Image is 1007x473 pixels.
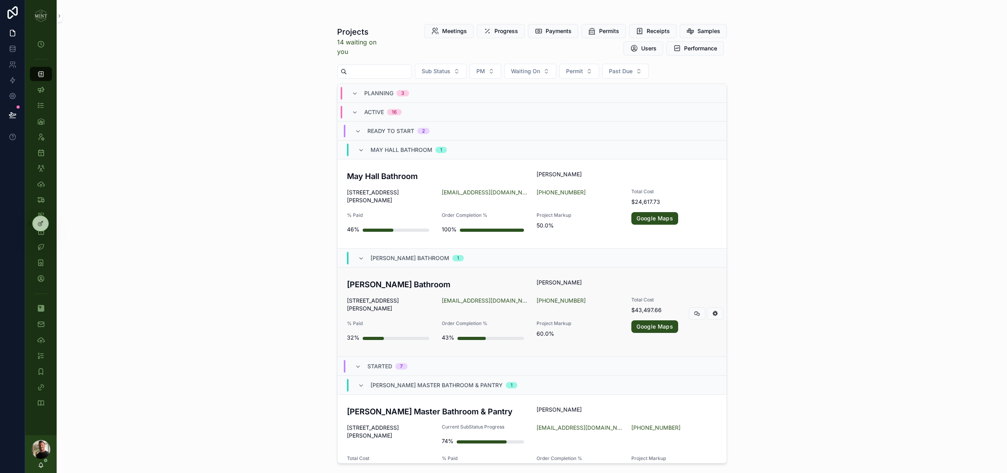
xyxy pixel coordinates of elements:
div: 100% [442,222,457,237]
a: [EMAIL_ADDRESS][DOMAIN_NAME] [442,188,527,196]
span: [PERSON_NAME] [537,170,717,178]
span: Meetings [442,27,467,35]
div: 3 [401,90,404,96]
button: Progress [477,24,525,38]
button: Payments [528,24,578,38]
button: Select Button [602,64,649,79]
span: [PERSON_NAME] [537,406,717,414]
button: Meetings [424,24,474,38]
span: Sub Status [422,67,450,75]
span: [STREET_ADDRESS][PERSON_NAME] [347,297,432,312]
span: Permits [599,27,619,35]
div: 46% [347,222,360,237]
span: % Paid [347,320,432,327]
button: Select Button [470,64,501,79]
span: Planning [364,89,393,97]
a: [EMAIL_ADDRESS][DOMAIN_NAME] [537,424,622,432]
div: scrollable content [25,31,57,420]
span: Order Completion % [537,455,622,462]
span: % Paid [442,455,527,462]
div: 16 [392,109,397,115]
div: 2 [422,128,425,134]
span: Order Completion % [442,212,527,218]
span: Performance [684,44,717,52]
span: Permit [566,67,583,75]
span: Payments [546,27,572,35]
span: Active [364,108,384,116]
button: Users [623,41,663,55]
span: PM [476,67,485,75]
button: Performance [666,41,724,55]
div: 43% [442,330,454,346]
a: [PHONE_NUMBER] [631,424,681,432]
span: Started [367,362,392,370]
button: Permits [581,24,626,38]
span: [PERSON_NAME] Bathroom [371,254,449,262]
span: Ready to Start [367,127,414,135]
div: 1 [511,382,513,388]
h3: May Hall Bathroom [347,170,527,182]
span: 60.0% [537,330,622,338]
button: Select Button [559,64,599,79]
h3: [PERSON_NAME] Bathroom [347,279,527,290]
span: May Hall Bathroom [371,146,432,154]
button: Samples [680,24,727,38]
span: Total Cost [631,297,717,303]
span: Users [641,44,657,52]
span: % Paid [347,212,432,218]
div: 7 [400,363,403,370]
button: Select Button [415,64,467,79]
span: Project Markup [537,212,622,218]
span: Samples [697,27,720,35]
span: Project Markup [631,455,717,462]
div: 32% [347,330,360,346]
span: Past Due [609,67,633,75]
span: Total Cost [347,455,432,462]
span: [STREET_ADDRESS][PERSON_NAME] [347,424,432,440]
span: [STREET_ADDRESS][PERSON_NAME] [347,188,432,204]
span: Current SubStatus Progress [442,424,527,430]
span: Project Markup [537,320,622,327]
img: App logo [35,9,47,22]
span: [PERSON_NAME] Master Bathroom & Pantry [371,381,503,389]
button: Receipts [629,24,677,38]
span: Receipts [647,27,670,35]
a: 14 waiting on you [337,37,381,56]
span: Progress [494,27,518,35]
a: [PHONE_NUMBER] [537,297,586,305]
a: [EMAIL_ADDRESS][DOMAIN_NAME] [442,297,527,305]
span: [PERSON_NAME] [537,279,717,286]
a: Google Maps [631,320,678,333]
a: May Hall Bathroom[PERSON_NAME][STREET_ADDRESS][PERSON_NAME][EMAIL_ADDRESS][DOMAIN_NAME][PHONE_NUM... [338,159,727,248]
span: $24,617.73 [631,198,717,206]
h3: [PERSON_NAME] Master Bathroom & Pantry [347,406,527,418]
h1: Projects [337,26,381,37]
div: 1 [440,147,442,153]
div: 1 [457,255,459,261]
span: Total Cost [631,188,717,195]
a: Google Maps [631,212,678,225]
a: [PERSON_NAME] Bathroom[PERSON_NAME][STREET_ADDRESS][PERSON_NAME][EMAIL_ADDRESS][DOMAIN_NAME][PHON... [338,267,727,357]
a: [PHONE_NUMBER] [537,188,586,196]
span: Order Completion % [442,320,527,327]
span: $43,497.66 [631,306,717,314]
button: Select Button [504,64,556,79]
span: 50.0% [537,222,622,229]
span: Waiting On [511,67,540,75]
div: 74% [442,433,454,449]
